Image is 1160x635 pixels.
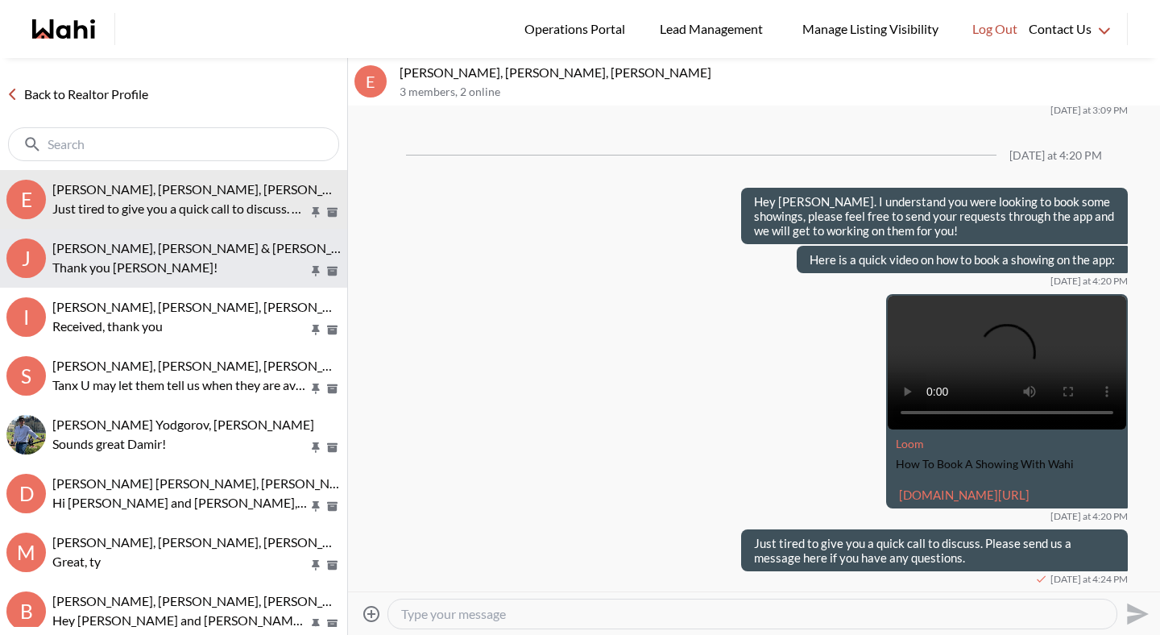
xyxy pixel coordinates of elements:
[52,181,364,197] span: [PERSON_NAME], [PERSON_NAME], [PERSON_NAME]
[52,299,470,314] span: [PERSON_NAME], [PERSON_NAME], [PERSON_NAME], [PERSON_NAME]
[324,382,341,396] button: Archive
[309,617,323,631] button: Pin
[309,205,323,219] button: Pin
[52,552,309,571] p: Great, ty
[324,323,341,337] button: Archive
[899,488,1029,502] a: [DOMAIN_NAME][URL]
[660,19,768,39] span: Lead Management
[6,297,46,337] div: I
[6,180,46,219] div: E
[52,593,364,608] span: [PERSON_NAME], [PERSON_NAME], [PERSON_NAME]
[52,358,470,373] span: [PERSON_NAME], [PERSON_NAME], [PERSON_NAME], [PERSON_NAME]
[401,606,1104,622] textarea: Type your message
[309,382,323,396] button: Pin
[6,356,46,396] div: S
[810,252,1115,267] p: Here is a quick video on how to book a showing on the app:
[6,474,46,513] div: D
[6,533,46,572] div: M
[754,194,1115,238] p: Hey [PERSON_NAME]. I understand you were looking to book some showings, please feel free to send ...
[309,441,323,454] button: Pin
[324,500,341,513] button: Archive
[52,317,309,336] p: Received, thank you
[354,65,387,98] div: E
[6,415,46,454] div: Damir Yodgorov, Michelle
[52,240,478,255] span: [PERSON_NAME], [PERSON_NAME] & [PERSON_NAME], [PERSON_NAME]
[896,437,924,450] a: Attachment
[324,441,341,454] button: Archive
[6,239,46,278] div: J
[400,85,1154,99] p: 3 members , 2 online
[6,415,46,454] img: D
[1117,596,1154,632] button: Send
[52,417,314,432] span: [PERSON_NAME] Yodgorov, [PERSON_NAME]
[896,458,1118,471] div: How To Book A Showing With Wahi
[52,475,362,491] span: [PERSON_NAME] [PERSON_NAME], [PERSON_NAME]
[52,434,309,454] p: Sounds great Damir!
[1050,275,1128,288] time: 2025-09-13T20:20:29.830Z
[48,136,303,152] input: Search
[324,205,341,219] button: Archive
[52,493,309,513] p: Hi [PERSON_NAME] and [PERSON_NAME], just checking in, if we can be of any assistance with your ho...
[309,500,323,513] button: Pin
[1009,149,1102,163] div: [DATE] at 4:20 PM
[1050,104,1128,117] time: 2025-09-11T19:09:54.047Z
[309,264,323,278] button: Pin
[6,591,46,631] div: B
[524,19,631,39] span: Operations Portal
[324,558,341,572] button: Archive
[324,617,341,631] button: Archive
[52,534,364,550] span: [PERSON_NAME], [PERSON_NAME], [PERSON_NAME]
[309,323,323,337] button: Pin
[797,19,943,39] span: Manage Listing Visibility
[324,264,341,278] button: Archive
[972,19,1017,39] span: Log Out
[52,611,309,630] p: Hey [PERSON_NAME] and [PERSON_NAME]. I hope you're enjoying your time away. We received your show...
[309,558,323,572] button: Pin
[1050,510,1128,523] time: 2025-09-13T20:20:38.342Z
[52,258,309,277] p: Thank you [PERSON_NAME]!
[32,19,95,39] a: Wahi homepage
[754,536,1115,565] p: Just tired to give you a quick call to discuss. Please send us a message here if you have any que...
[52,199,309,218] p: Just tired to give you a quick call to discuss. Please send us a message here if you have any que...
[52,376,309,395] p: Tanx U may let them tell us when they are available since we are good any time 😊
[1050,573,1128,586] time: 2025-09-13T20:24:24.230Z
[400,64,1154,81] p: [PERSON_NAME], [PERSON_NAME], [PERSON_NAME]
